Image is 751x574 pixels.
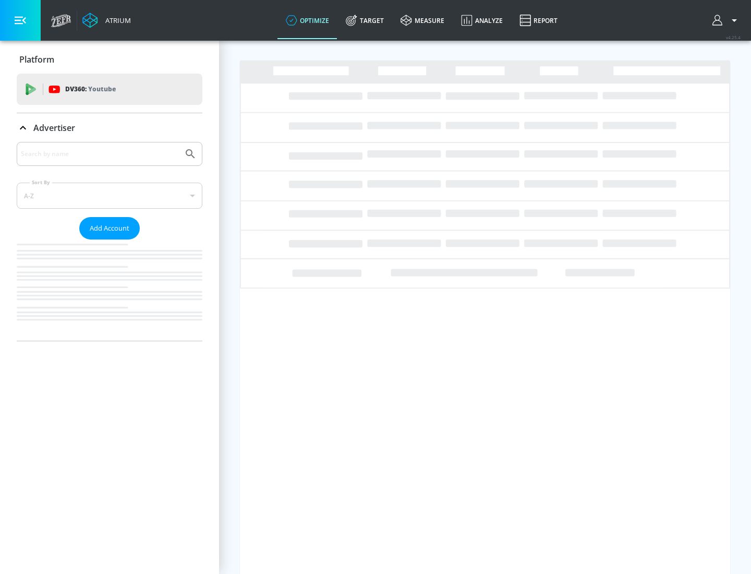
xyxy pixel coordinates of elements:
a: Analyze [453,2,511,39]
button: Add Account [79,217,140,240]
a: Target [337,2,392,39]
div: Atrium [101,16,131,25]
p: Platform [19,54,54,65]
p: Youtube [88,83,116,94]
a: optimize [277,2,337,39]
div: Advertiser [17,113,202,142]
div: Platform [17,45,202,74]
span: v 4.25.4 [726,34,741,40]
a: Report [511,2,566,39]
div: Advertiser [17,142,202,341]
input: Search by name [21,147,179,161]
p: DV360: [65,83,116,95]
div: A-Z [17,183,202,209]
a: measure [392,2,453,39]
a: Atrium [82,13,131,28]
nav: list of Advertiser [17,240,202,341]
p: Advertiser [33,122,75,134]
div: DV360: Youtube [17,74,202,105]
label: Sort By [30,179,52,186]
span: Add Account [90,222,129,234]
